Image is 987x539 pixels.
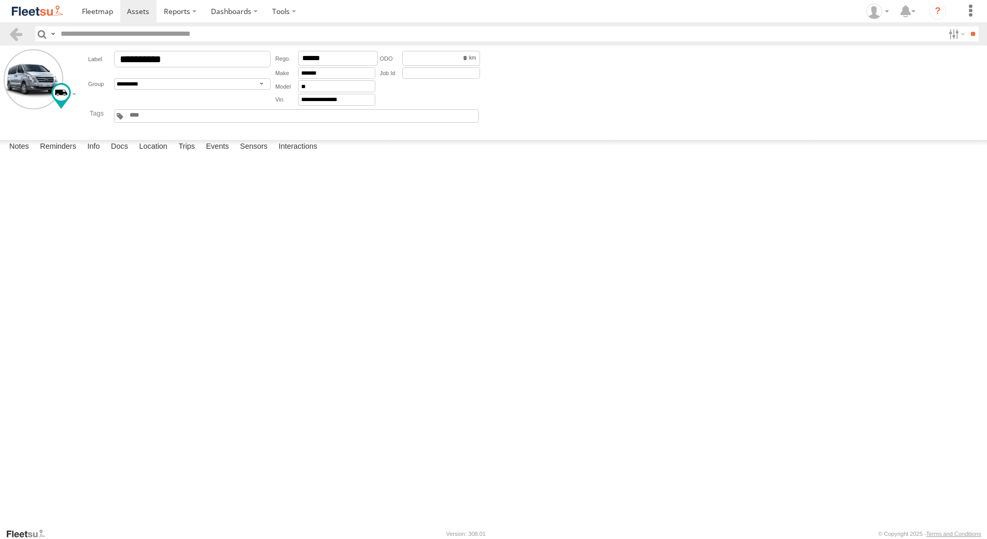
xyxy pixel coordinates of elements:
label: Search Query [49,26,57,41]
a: Terms and Conditions [926,531,981,537]
label: Location [134,140,173,154]
a: Visit our Website [6,529,53,539]
label: Events [201,140,234,154]
div: Change Map Icon [51,83,71,109]
label: Interactions [273,140,322,154]
a: Back to previous Page [8,26,23,41]
div: Peter Edwardes [863,4,893,19]
label: Info [82,140,105,154]
label: Docs [106,140,133,154]
img: fleetsu-logo-horizontal.svg [10,4,64,18]
label: Notes [4,140,34,154]
i: ? [929,3,946,20]
label: Search Filter Options [944,26,967,41]
label: Reminders [35,140,81,154]
label: Sensors [235,140,273,154]
label: Trips [173,140,200,154]
div: © Copyright 2025 - [878,531,981,537]
div: Version: 308.01 [446,531,486,537]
